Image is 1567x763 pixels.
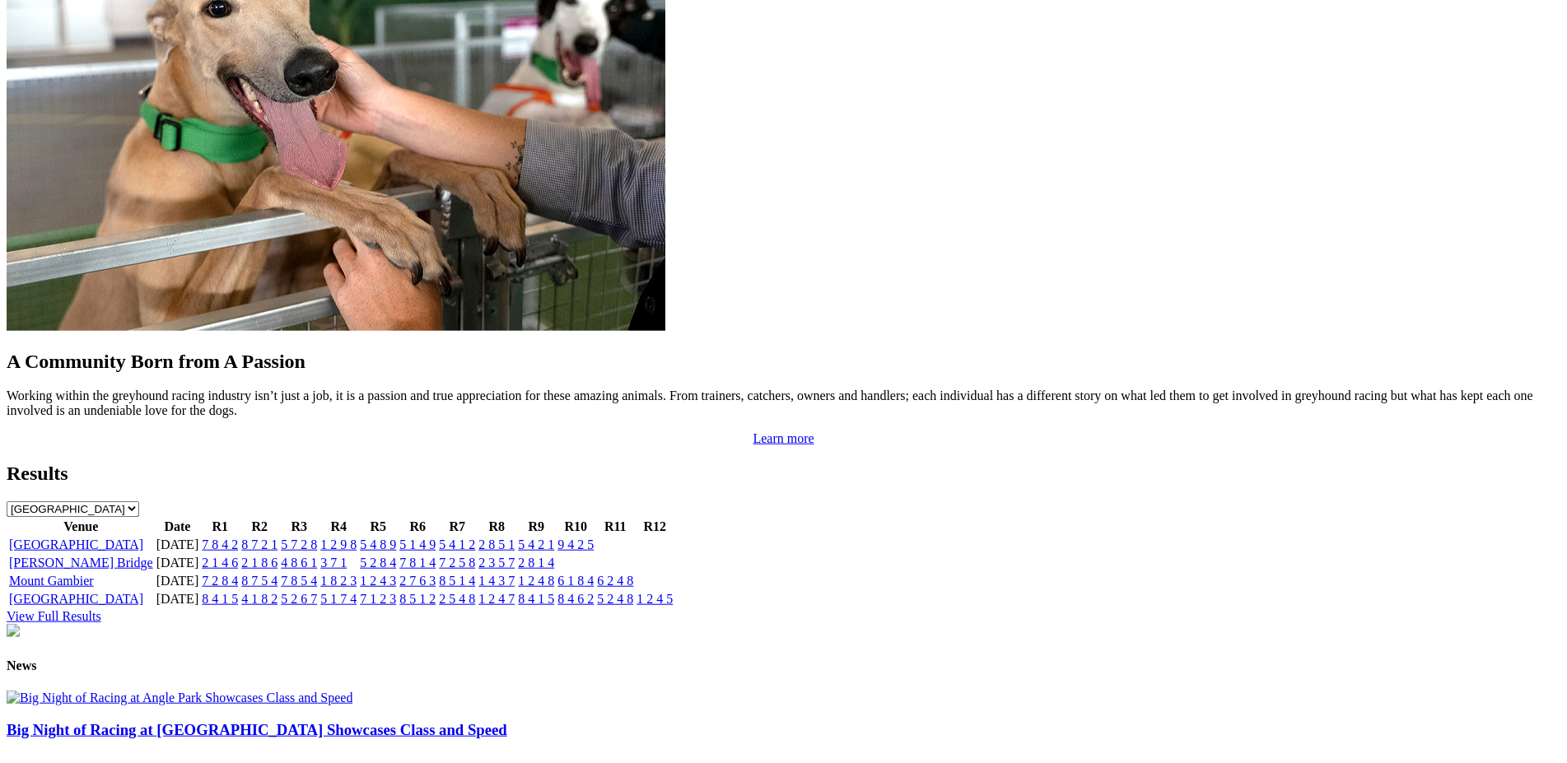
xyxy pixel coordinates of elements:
[517,519,555,535] th: R9
[636,519,674,535] th: R12
[596,519,634,535] th: R11
[156,573,200,589] td: [DATE]
[439,574,475,588] a: 8 5 1 4
[241,537,277,551] a: 8 7 2 1
[360,537,396,551] a: 5 4 8 9
[156,537,200,553] td: [DATE]
[478,556,515,570] a: 2 3 5 7
[281,556,317,570] a: 4 8 6 1
[281,537,317,551] a: 5 7 2 8
[156,555,200,571] td: [DATE]
[7,388,1560,418] p: Working within the greyhound racing industry isn’t just a job, it is a passion and true appreciat...
[399,537,436,551] a: 5 1 4 9
[753,431,814,445] a: Learn more
[320,537,357,551] a: 1 2 9 8
[9,574,94,588] a: Mount Gambier
[557,592,594,606] a: 8 4 6 2
[9,556,153,570] a: [PERSON_NAME] Bridge
[202,537,238,551] a: 7 8 4 2
[319,519,357,535] th: R4
[320,574,357,588] a: 1 8 2 3
[637,592,673,606] a: 1 2 4 5
[7,658,1560,673] h4: News
[280,519,318,535] th: R3
[438,519,476,535] th: R7
[9,592,143,606] a: [GEOGRAPHIC_DATA]
[557,537,594,551] a: 9 4 2 5
[359,519,397,535] th: R5
[439,537,475,551] a: 5 4 1 2
[478,574,515,588] a: 1 4 3 7
[518,574,554,588] a: 1 2 4 8
[9,537,143,551] a: [GEOGRAPHIC_DATA]
[478,592,515,606] a: 1 2 4 7
[399,556,436,570] a: 7 8 1 4
[320,592,357,606] a: 5 1 7 4
[156,519,200,535] th: Date
[7,624,20,637] img: chasers_homepage.jpg
[478,537,515,551] a: 2 8 5 1
[281,592,317,606] a: 5 2 6 7
[7,691,352,705] img: Big Night of Racing at Angle Park Showcases Class and Speed
[478,519,515,535] th: R8
[439,556,475,570] a: 7 2 5 8
[7,721,507,738] a: Big Night of Racing at [GEOGRAPHIC_DATA] Showcases Class and Speed
[360,556,396,570] a: 5 2 8 4
[399,519,436,535] th: R6
[8,519,154,535] th: Venue
[202,574,238,588] a: 7 2 8 4
[557,519,595,535] th: R10
[320,556,347,570] a: 3 7 1
[518,556,554,570] a: 2 8 1 4
[597,592,633,606] a: 5 2 4 8
[557,574,594,588] a: 6 1 8 4
[241,574,277,588] a: 8 7 5 4
[518,592,554,606] a: 8 4 1 5
[7,351,1560,373] h2: A Community Born from A Passion
[399,574,436,588] a: 2 7 6 3
[360,592,396,606] a: 7 1 2 3
[281,574,317,588] a: 7 8 5 4
[202,592,238,606] a: 8 4 1 5
[597,574,633,588] a: 6 2 4 8
[202,556,238,570] a: 2 1 4 6
[518,537,554,551] a: 5 4 2 1
[360,574,396,588] a: 1 2 4 3
[7,463,1560,485] h2: Results
[241,592,277,606] a: 4 1 8 2
[201,519,239,535] th: R1
[156,591,200,607] td: [DATE]
[241,556,277,570] a: 2 1 8 6
[240,519,278,535] th: R2
[7,609,101,623] a: View Full Results
[399,592,436,606] a: 8 5 1 2
[439,592,475,606] a: 2 5 4 8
